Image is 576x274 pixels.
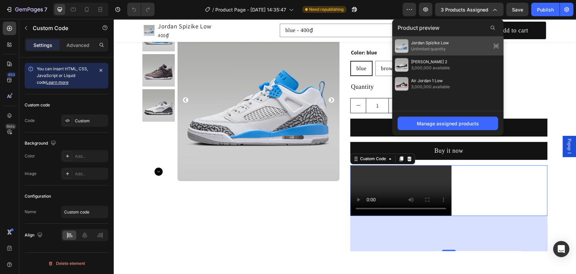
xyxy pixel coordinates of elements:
[339,5,353,18] button: increment
[435,3,503,16] button: 3 products assigned
[411,59,450,65] span: [PERSON_NAME] 2
[5,124,16,129] div: Beta
[48,259,85,268] div: Delete element
[267,47,282,52] span: brown
[411,78,450,84] span: Air Jordan 1 Low
[215,78,220,84] button: Carousel Next Arrow
[33,42,52,49] p: Settings
[397,24,439,32] span: Product preview
[411,84,450,90] span: 3,000,000 available
[395,58,408,72] img: preview-img
[25,193,51,199] div: Configuration
[114,19,576,274] iframe: Design area
[25,209,36,215] div: Name
[537,6,554,13] div: Publish
[25,258,108,269] button: Delete element
[237,100,434,118] button: Add to cart
[512,7,523,13] span: Save
[411,65,450,71] span: 3,000,000 available
[25,171,36,177] div: Image
[237,29,264,39] legend: Color: blue
[75,171,107,177] div: Add...
[321,127,350,137] div: Buy it now
[296,47,307,52] span: gray
[411,46,449,52] span: Unlimited quantity
[69,78,75,84] button: Carousel Back Arrow
[299,5,313,18] button: decrement
[25,139,57,148] div: Background
[41,149,49,157] button: Carousel Next Arrow
[127,3,155,16] div: Undo/Redo
[367,3,432,21] button: Add to cart
[325,104,354,114] div: Add to cart
[44,5,47,14] p: 7
[237,79,252,94] button: decrement
[275,79,290,94] button: increment
[25,231,44,240] div: Align
[37,66,88,85] span: You can insert HTML, CSS, JavaScript or Liquid code
[243,47,253,52] span: blue
[44,2,99,13] h1: Jordan Spizike Low
[395,77,408,91] img: preview-img
[417,120,479,127] div: Manage assigned products
[313,5,339,18] input: quantity
[212,6,214,13] span: /
[237,123,434,141] button: Buy it now
[395,39,408,53] img: preview-img
[411,40,449,46] span: Jordan Spizike Low
[553,241,569,257] div: Open Intercom Messenger
[3,3,50,16] button: 7
[441,6,488,13] span: 3 products assigned
[309,6,344,13] span: Need republishing
[252,79,275,94] input: quantity
[66,42,89,49] p: Advanced
[46,80,68,85] a: Learn more
[452,120,459,135] span: Popup 1
[44,13,99,21] div: 400₫
[6,72,16,77] div: 450
[237,63,434,74] div: Quantity
[75,153,107,159] div: Add...
[33,24,90,32] p: Custom Code
[25,153,35,159] div: Color
[215,6,286,13] span: Product Page - [DATE] 14:35:47
[531,3,559,16] button: Publish
[75,118,107,124] div: Custom
[506,3,528,16] button: Save
[25,118,35,124] div: Code
[25,102,50,108] div: Custom code
[245,137,274,143] div: Custom Code
[397,117,498,130] button: Manage assigned products
[385,7,415,17] div: Add to cart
